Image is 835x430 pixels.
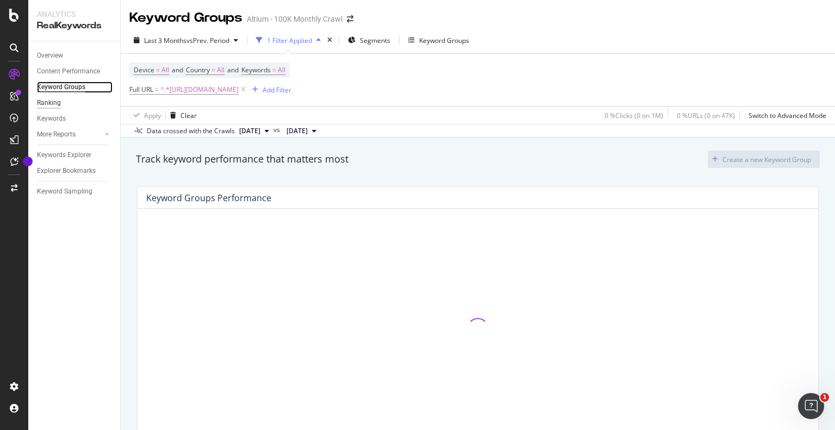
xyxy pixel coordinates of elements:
[144,36,186,45] span: Last 3 Months
[744,107,826,124] button: Switch to Advanced Mode
[129,32,242,49] button: Last 3 MonthsvsPrev. Period
[247,14,342,24] div: Altium - 100K Monthly Crawl
[156,65,160,74] span: =
[129,85,153,94] span: Full URL
[235,124,273,138] button: [DATE]
[129,9,242,27] div: Keyword Groups
[37,97,113,109] a: Ranking
[605,111,663,120] div: 0 % Clicks ( 0 on 1M )
[166,107,197,124] button: Clear
[37,186,113,197] a: Keyword Sampling
[37,9,111,20] div: Analytics
[722,155,811,164] div: Create a new Keyword Group
[37,129,102,140] a: More Reports
[37,113,113,124] a: Keywords
[186,65,210,74] span: Country
[134,65,154,74] span: Device
[37,97,61,109] div: Ranking
[267,36,312,45] div: 1 Filter Applied
[325,35,334,46] div: times
[239,126,260,136] span: 2025 Oct. 4th
[37,129,76,140] div: More Reports
[37,165,113,177] a: Explorer Bookmarks
[146,192,271,203] div: Keyword Groups Performance
[404,32,473,49] button: Keyword Groups
[160,82,239,97] span: ^.*[URL][DOMAIN_NAME]
[37,82,85,93] div: Keyword Groups
[23,157,33,166] div: Tooltip anchor
[37,20,111,32] div: RealKeywords
[37,66,113,77] a: Content Performance
[749,111,826,120] div: Switch to Advanced Mode
[37,149,113,161] a: Keywords Explorer
[37,113,66,124] div: Keywords
[37,82,113,93] a: Keyword Groups
[227,65,239,74] span: and
[677,111,735,120] div: 0 % URLs ( 0 on 47K )
[161,63,169,78] span: All
[155,85,159,94] span: =
[820,393,829,402] span: 1
[136,152,348,166] div: Track keyword performance that matters most
[37,50,113,61] a: Overview
[37,149,91,161] div: Keywords Explorer
[347,15,353,23] div: arrow-right-arrow-left
[263,85,291,95] div: Add Filter
[37,50,63,61] div: Overview
[278,63,285,78] span: All
[37,186,92,197] div: Keyword Sampling
[37,66,100,77] div: Content Performance
[272,65,276,74] span: =
[282,124,321,138] button: [DATE]
[241,65,271,74] span: Keywords
[37,165,96,177] div: Explorer Bookmarks
[344,32,395,49] button: Segments
[211,65,215,74] span: =
[217,63,225,78] span: All
[273,125,282,135] span: vs
[360,36,390,45] span: Segments
[252,32,325,49] button: 1 Filter Applied
[172,65,183,74] span: and
[186,36,229,45] span: vs Prev. Period
[248,83,291,96] button: Add Filter
[147,126,235,136] div: Data crossed with the Crawls
[798,393,824,419] iframe: Intercom live chat
[129,107,161,124] button: Apply
[419,36,469,45] div: Keyword Groups
[286,126,308,136] span: 2025 Jun. 28th
[708,151,820,168] button: Create a new Keyword Group
[144,111,161,120] div: Apply
[180,111,197,120] div: Clear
